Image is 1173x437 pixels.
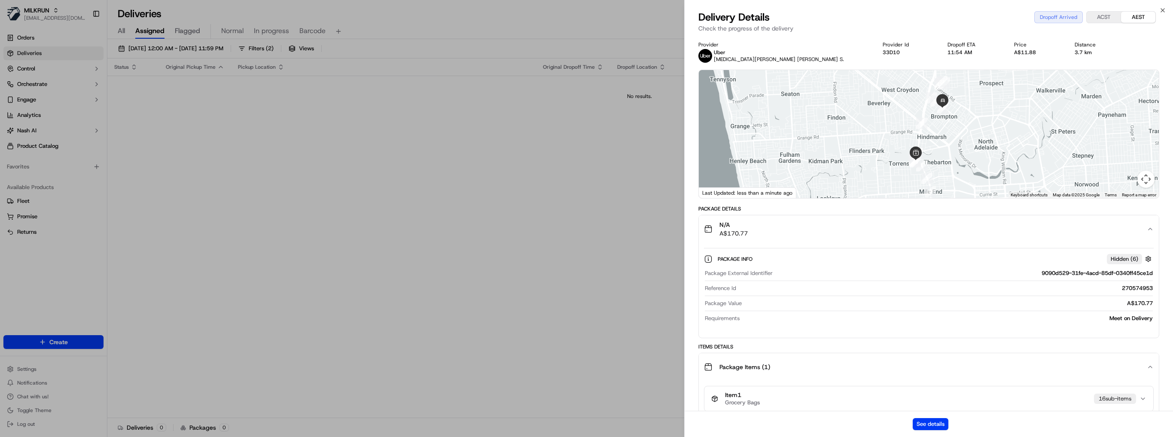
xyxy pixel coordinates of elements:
div: Distance [1075,41,1121,48]
span: Package Info [718,256,754,263]
button: 33D10 [883,49,900,56]
button: Keyboard shortcuts [1011,192,1048,198]
div: 23 [937,102,948,113]
div: Package Details [698,205,1159,212]
div: Items Details [698,343,1159,350]
a: Open this area in Google Maps (opens a new window) [701,187,729,198]
div: 3 [921,173,932,184]
button: ACST [1087,12,1121,23]
div: Dropoff ETA [948,41,1000,48]
div: Price [1014,41,1061,48]
span: Item 1 [725,391,760,399]
span: Requirements [705,315,740,322]
span: Map data ©2025 Google [1053,193,1100,197]
div: A$11.88 [1014,49,1061,56]
span: Delivery Details [698,10,770,24]
div: 18 [926,92,937,104]
div: 13 [909,155,920,166]
button: AEST [1121,12,1155,23]
span: Reference Id [705,284,736,292]
span: Hidden ( 6 ) [1111,255,1138,263]
div: Package Items (1) [699,381,1159,424]
div: 16 sub-item s [1094,394,1136,404]
span: Grocery Bags [725,399,760,406]
span: N/A [719,220,748,229]
div: 270574953 [740,284,1153,292]
button: N/AA$170.77 [699,215,1159,243]
button: Hidden (6) [1107,254,1154,264]
button: See details [913,418,948,430]
div: 15 [910,156,921,168]
span: [MEDICAL_DATA][PERSON_NAME] [PERSON_NAME] S. [714,56,844,63]
button: Package Items (1) [699,353,1159,381]
div: 20 [939,78,950,89]
p: Check the progress of the delivery [698,24,1159,33]
span: A$170.77 [719,229,748,238]
span: Package Items ( 1 ) [719,363,770,371]
div: 19 [934,78,945,89]
div: N/AA$170.77 [699,243,1159,338]
div: 16 [912,148,923,159]
div: Provider Id [883,41,934,48]
p: Uber [714,49,844,56]
div: Meet on Delivery [743,315,1153,322]
div: 22 [930,95,941,107]
div: 2 [925,186,936,197]
div: Last Updated: less than a minute ago [699,187,796,198]
button: Map camera controls [1137,171,1155,188]
a: Report a map error [1122,193,1156,197]
div: 4 [916,160,927,171]
span: Package Value [705,299,742,307]
div: 21 [936,76,948,87]
button: Item1Grocery Bags16sub-items [704,386,1153,411]
div: 11:54 AM [948,49,1000,56]
div: 9090d529-31fe-4acd-85df-0340ff45ce1d [776,269,1153,277]
span: Package External Identifier [705,269,773,277]
div: A$170.77 [745,299,1153,307]
div: 17 [916,118,927,129]
img: Google [701,187,729,198]
a: Terms (opens in new tab) [1105,193,1117,197]
img: uber-new-logo.jpeg [698,49,712,63]
div: 3.7 km [1075,49,1121,56]
div: Provider [698,41,869,48]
